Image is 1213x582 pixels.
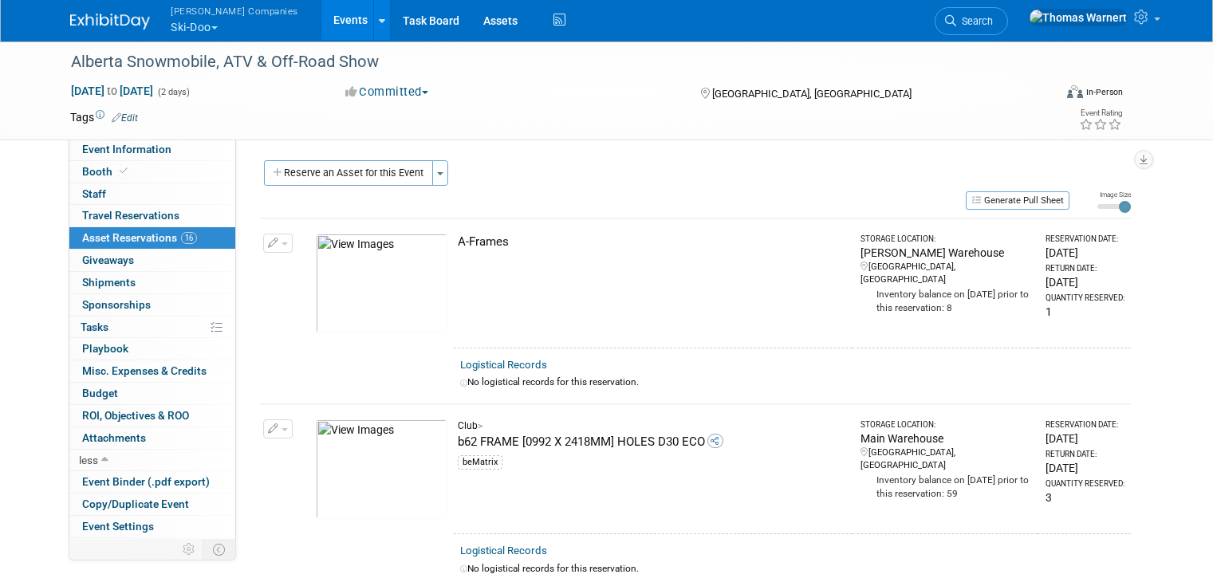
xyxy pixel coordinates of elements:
[82,409,189,422] span: ROI, Objectives & ROO
[82,209,179,222] span: Travel Reservations
[1046,431,1124,446] div: [DATE]
[712,88,912,100] span: [GEOGRAPHIC_DATA], [GEOGRAPHIC_DATA]
[967,83,1123,107] div: Event Format
[1046,263,1124,274] div: Return Date:
[203,539,236,560] td: Toggle Event Tabs
[458,434,846,450] div: b62 FRAME [0992 X 2418MM] HOLES D30 ECO
[956,15,993,27] span: Search
[69,427,235,449] a: Attachments
[69,338,235,360] a: Playbook
[82,342,128,355] span: Playbook
[935,7,1008,35] a: Search
[175,539,203,560] td: Personalize Event Tab Strip
[861,472,1031,501] div: Inventory balance on [DATE] prior to this reservation: 59
[460,376,1124,389] div: No logistical records for this reservation.
[264,160,433,186] button: Reserve an Asset for this Event
[1046,304,1124,320] div: 1
[156,87,190,97] span: (2 days)
[458,234,846,250] div: A-Frames
[82,387,118,399] span: Budget
[79,454,98,466] span: less
[861,431,1031,446] div: Main Warehouse
[82,520,154,533] span: Event Settings
[82,254,134,266] span: Giveaways
[1046,478,1124,490] div: Quantity Reserved:
[1046,234,1124,245] div: Reservation Date:
[1046,293,1124,304] div: Quantity Reserved:
[1046,449,1124,460] div: Return Date:
[82,165,131,178] span: Booth
[1046,419,1124,431] div: Reservation Date:
[181,232,197,244] span: 16
[120,167,128,175] i: Booth reservation complete
[861,446,1031,472] div: [GEOGRAPHIC_DATA], [GEOGRAPHIC_DATA]
[69,317,235,338] a: Tasks
[69,205,235,226] a: Travel Reservations
[1067,85,1083,98] img: Format-Inperson.png
[1046,274,1124,290] div: [DATE]
[171,2,298,19] span: [PERSON_NAME] Companies
[69,383,235,404] a: Budget
[460,545,547,556] a: Logistical Records
[69,494,235,515] a: Copy/Duplicate Event
[460,562,1124,576] div: No logistical records for this reservation.
[69,405,235,427] a: ROI, Objectives & ROO
[1046,245,1124,261] div: [DATE]
[82,231,197,244] span: Asset Reservations
[478,420,482,431] span: >
[861,234,1031,245] div: Storage Location:
[1097,190,1131,199] div: Image Size
[69,294,235,316] a: Sponsorships
[82,497,189,510] span: Copy/Duplicate Event
[82,431,146,444] span: Attachments
[69,183,235,205] a: Staff
[69,450,235,471] a: less
[458,455,502,470] div: beMatrix
[82,298,151,311] span: Sponsorships
[316,419,447,519] img: View Images
[81,320,108,333] span: Tasks
[861,245,1031,261] div: [PERSON_NAME] Warehouse
[82,276,136,289] span: Shipments
[69,139,235,160] a: Event Information
[861,261,1031,286] div: [GEOGRAPHIC_DATA], [GEOGRAPHIC_DATA]
[1079,109,1122,117] div: Event Rating
[104,85,120,97] span: to
[861,419,1031,431] div: Storage Location:
[1046,490,1124,505] div: 3
[69,360,235,382] a: Misc. Expenses & Credits
[70,84,154,98] span: [DATE] [DATE]
[82,475,210,488] span: Event Binder (.pdf export)
[1046,460,1124,476] div: [DATE]
[70,109,138,125] td: Tags
[316,234,447,333] img: View Images
[460,359,547,371] a: Logistical Records
[458,419,846,433] div: Club
[82,187,106,200] span: Staff
[69,250,235,271] a: Giveaways
[82,364,207,377] span: Misc. Expenses & Credits
[69,161,235,183] a: Booth
[112,112,138,124] a: Edit
[69,227,235,249] a: Asset Reservations16
[70,14,150,29] img: ExhibitDay
[1085,86,1123,98] div: In-Person
[340,84,435,100] button: Committed
[69,272,235,293] a: Shipments
[966,191,1069,210] button: Generate Pull Sheet
[82,143,171,155] span: Event Information
[65,48,1034,77] div: Alberta Snowmobile, ATV & Off-Road Show
[69,516,235,537] a: Event Settings
[69,471,235,493] a: Event Binder (.pdf export)
[861,286,1031,315] div: Inventory balance on [DATE] prior to this reservation: 8
[1029,9,1128,26] img: Thomas Warnert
